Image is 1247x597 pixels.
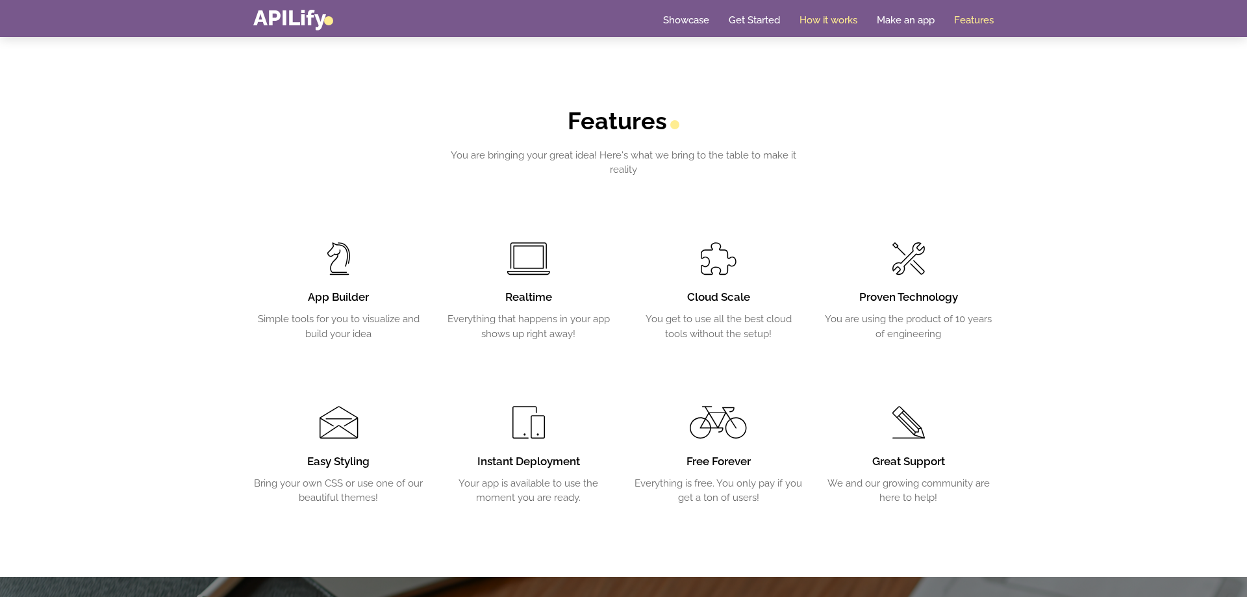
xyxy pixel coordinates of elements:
p: Everything that happens in your app shows up right away! [444,312,614,341]
a: Make an app [877,14,935,27]
p: Your app is available to use the moment you are ready. [444,476,614,505]
h3: Easy Styling [253,454,424,470]
h3: Free Forever [633,454,804,470]
a: Get Started [729,14,780,27]
a: Showcase [663,14,709,27]
p: Simple tools for you to visualize and build your idea [253,312,424,341]
h3: Cloud Scale [633,290,804,305]
h2: Features [444,107,804,135]
h3: Proven Technology [824,290,994,305]
p: Everything is free. You only pay if you get a ton of users! [633,476,804,505]
p: We and our growing community are here to help! [824,476,994,505]
h3: Great Support [824,454,994,470]
p: You are using the product of 10 years of engineering [824,312,994,341]
a: Features [954,14,994,27]
a: How it works [800,14,857,27]
p: Bring your own CSS or use one of our beautiful themes! [253,476,424,505]
h3: Instant Deployment [444,454,614,470]
p: You get to use all the best cloud tools without the setup! [633,312,804,341]
h3: Realtime [444,290,614,305]
a: APILify [253,5,333,31]
p: You are bringing your great idea! Here's what we bring to the table to make it reality [444,148,804,177]
h3: App Builder [253,290,424,305]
